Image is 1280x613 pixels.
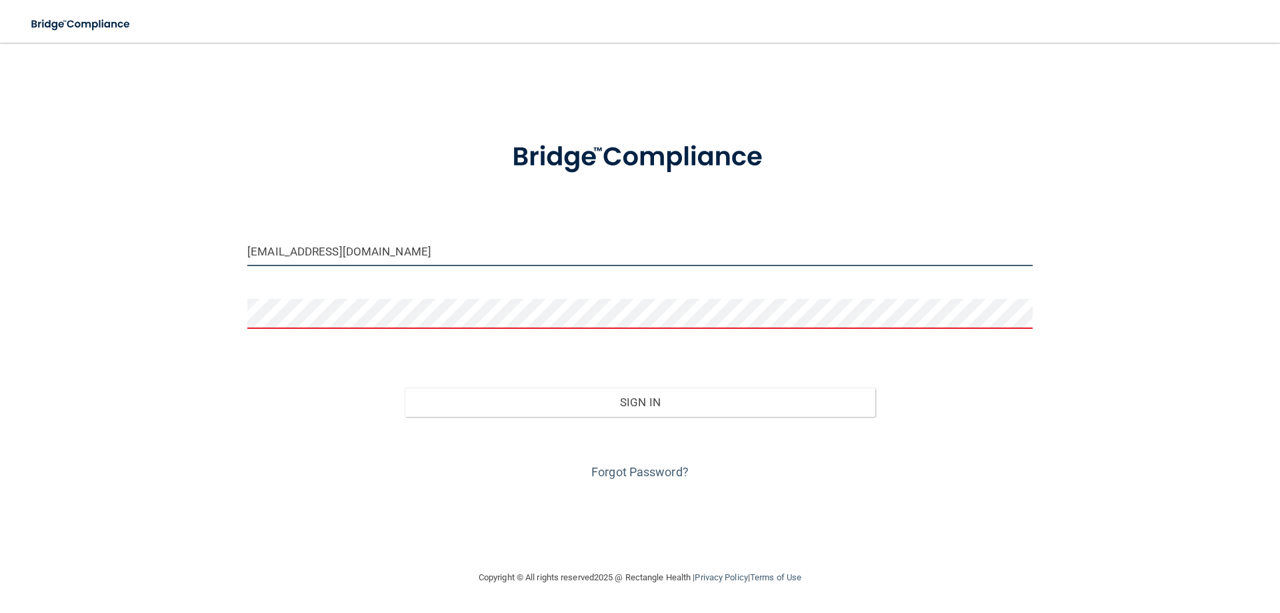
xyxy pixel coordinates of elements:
input: Email [247,236,1033,266]
img: bridge_compliance_login_screen.278c3ca4.svg [485,123,795,192]
div: Copyright © All rights reserved 2025 @ Rectangle Health | | [397,556,883,599]
a: Forgot Password? [591,465,689,479]
a: Terms of Use [750,572,801,582]
img: bridge_compliance_login_screen.278c3ca4.svg [20,11,143,38]
a: Privacy Policy [695,572,747,582]
button: Sign In [405,388,876,417]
